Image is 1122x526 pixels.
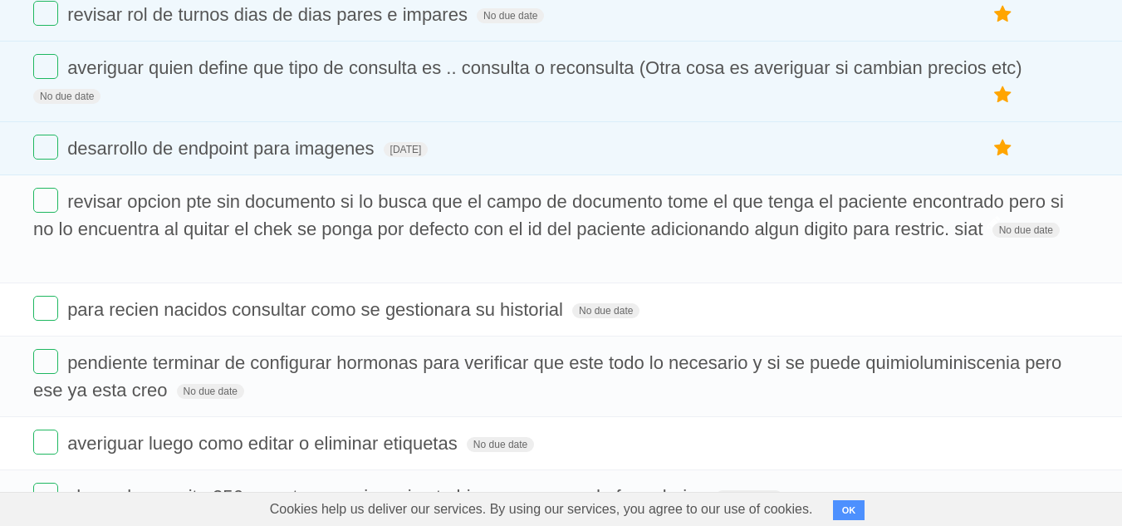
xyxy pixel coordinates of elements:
label: Star task [987,135,1019,162]
span: No due date [177,384,244,399]
span: No due date [572,303,639,318]
span: No due date [33,89,100,104]
label: Done [33,483,58,508]
span: No due date [477,8,544,23]
span: char solo permite 256 caracteres revisar si esta bien en campos de formularios [67,486,710,507]
span: pendiente terminar de configurar hormonas para verificar que este todo lo necesario y si se puede... [33,352,1061,401]
span: Cookies help us deliver our services. By using our services, you agree to our use of cookies. [253,493,830,526]
span: averiguar luego como editar o eliminar etiquetas [67,433,462,454]
span: No due date [467,437,534,452]
span: para recien nacidos consultar como se gestionara su historial [67,299,567,320]
label: Star task [987,81,1019,109]
span: [DATE] [384,142,429,157]
label: Done [33,430,58,455]
span: No due date [992,223,1060,238]
span: revisar rol de turnos dias de dias pares e impares [67,4,472,25]
span: desarrollo de endpoint para imagenes [67,138,378,159]
label: Star task [987,1,1019,28]
span: No due date [715,490,782,505]
label: Done [33,1,58,26]
button: OK [833,500,865,520]
label: Done [33,188,58,213]
label: Done [33,349,58,374]
label: Done [33,296,58,321]
label: Done [33,54,58,79]
span: revisar opcion pte sin documento si lo busca que el campo de documento tome el que tenga el pacie... [33,191,1064,239]
span: averiguar quien define que tipo de consulta es .. consulta o reconsulta (Otra cosa es averiguar s... [67,57,1026,78]
label: Done [33,135,58,160]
